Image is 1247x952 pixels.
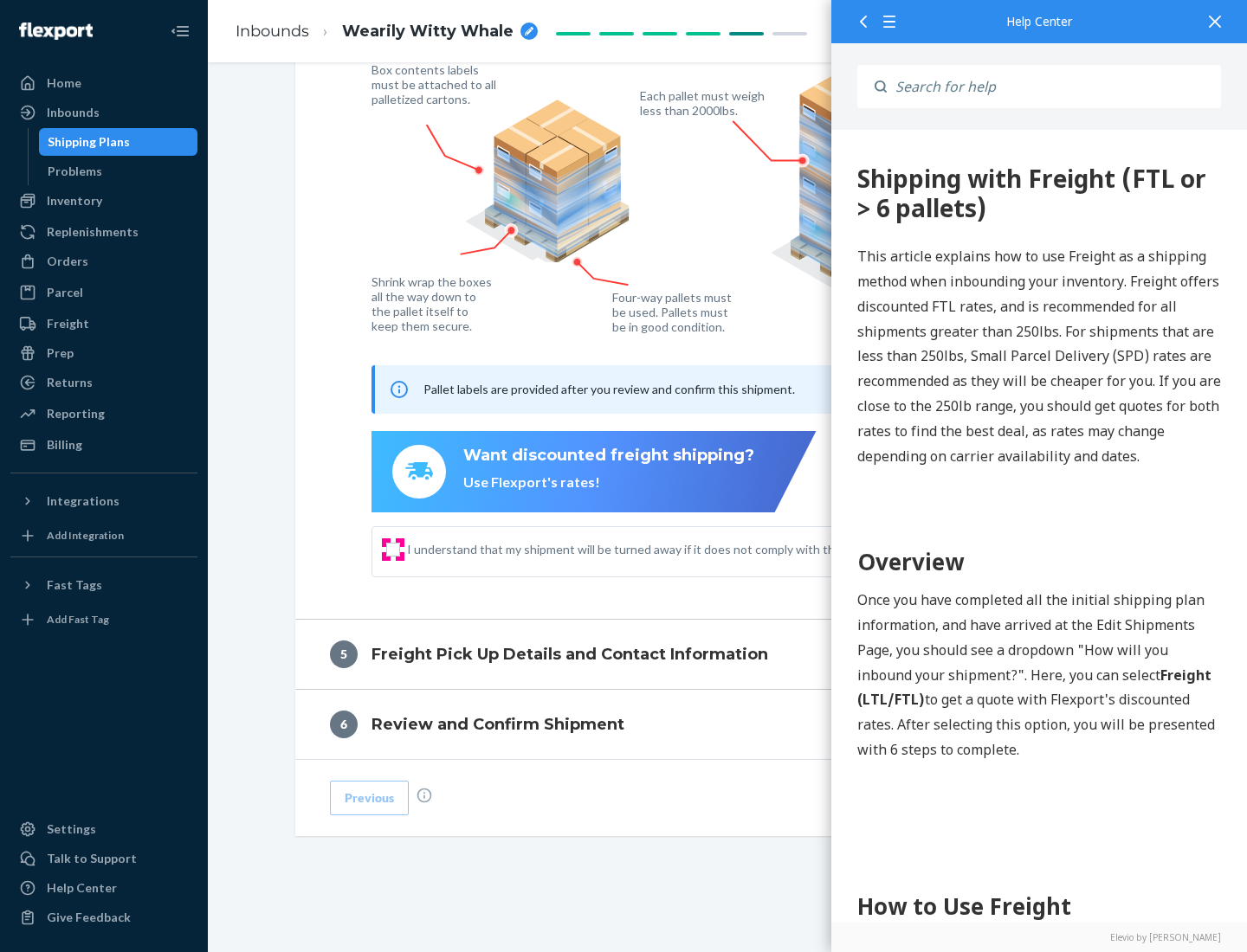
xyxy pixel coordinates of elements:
[10,431,197,459] a: Billing
[10,248,197,275] a: Orders
[463,445,754,467] div: Want discounted freight shipping?
[163,14,197,48] button: Close Navigation
[26,114,390,338] p: This article explains how to use Freight as a shipping method when inbounding your inventory. Fre...
[10,310,197,338] a: Freight
[342,21,514,43] span: Wearily Witty Whale
[640,88,769,118] figcaption: Each pallet must weigh less than 2000lbs.
[386,543,400,556] input: I understand that my shipment will be turned away if it does not comply with the above guidelines.
[372,713,624,736] h4: Review and Confirm Shipment
[47,253,88,270] div: Orders
[10,218,197,246] a: Replenishments
[47,74,81,92] div: Home
[47,405,105,422] div: Reporting
[10,522,197,550] a: Add Integration
[463,473,754,492] div: Use Flexport's rates!
[47,223,139,241] div: Replenishments
[372,62,501,106] figcaption: Box contents labels must be attached to all palletized cartons.
[47,492,120,510] div: Integrations
[372,643,768,666] h4: Freight Pick Up Details and Contact Information
[236,22,309,41] a: Inbounds
[26,35,390,93] div: 360 Shipping with Freight (FTL or > 6 pallets)
[222,6,552,57] ol: breadcrumbs
[612,290,733,334] figcaption: Four-way pallets must be used. Pallets must be in good condition.
[19,23,93,40] img: Flexport logo
[47,612,109,627] div: Add Fast Tag
[47,192,102,209] div: Inventory
[47,850,137,867] div: Talk to Support
[26,458,390,633] p: Once you have completed all the initial shipping plan information, and have arrived at the Edit S...
[10,487,197,515] button: Integrations
[47,284,83,301] div: Parcel
[10,606,197,634] a: Add Fast Tag
[10,339,197,367] a: Prep
[10,187,197,215] a: Inventory
[47,344,74,362] div: Prep
[47,528,124,543] div: Add Integration
[330,711,358,738] div: 6
[39,128,198,156] a: Shipping Plans
[887,65,1221,108] input: Search
[39,158,198,185] a: Problems
[26,811,390,842] h2: Step 1: Boxes and Labels
[10,874,197,902] a: Help Center
[10,904,197,931] button: Give Feedback
[10,99,197,126] a: Inbounds
[47,436,82,453] div: Billing
[407,541,1070,558] span: I understand that my shipment will be turned away if it does not comply with the above guidelines.
[10,400,197,428] a: Reporting
[26,415,390,449] h1: Overview
[10,845,197,872] a: Talk to Support
[295,690,1161,759] button: 6Review and Confirm Shipment
[48,133,130,151] div: Shipping Plans
[47,879,117,897] div: Help Center
[48,163,102,180] div: Problems
[330,781,409,815] button: Previous
[47,104,100,121] div: Inbounds
[10,69,197,97] a: Home
[10,571,197,599] button: Fast Tags
[47,820,96,838] div: Settings
[857,16,1221,28] div: Help Center
[295,620,1161,689] button: 5Freight Pick Up Details and Contact Information
[330,640,358,668] div: 5
[10,369,197,396] a: Returns
[372,274,495,333] figcaption: Shrink wrap the boxes all the way down to the pallet itself to keep them secure.
[10,279,197,306] a: Parcel
[857,931,1221,943] a: Elevio by [PERSON_NAME]
[47,315,89,332] div: Freight
[47,374,93,391] div: Returns
[47,576,102,594] div: Fast Tags
[10,815,197,843] a: Settings
[423,382,795,396] span: Pallet labels are provided after you review and confirm this shipment.
[47,909,131,926] div: Give Feedback
[26,760,390,794] h1: How to Use Freight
